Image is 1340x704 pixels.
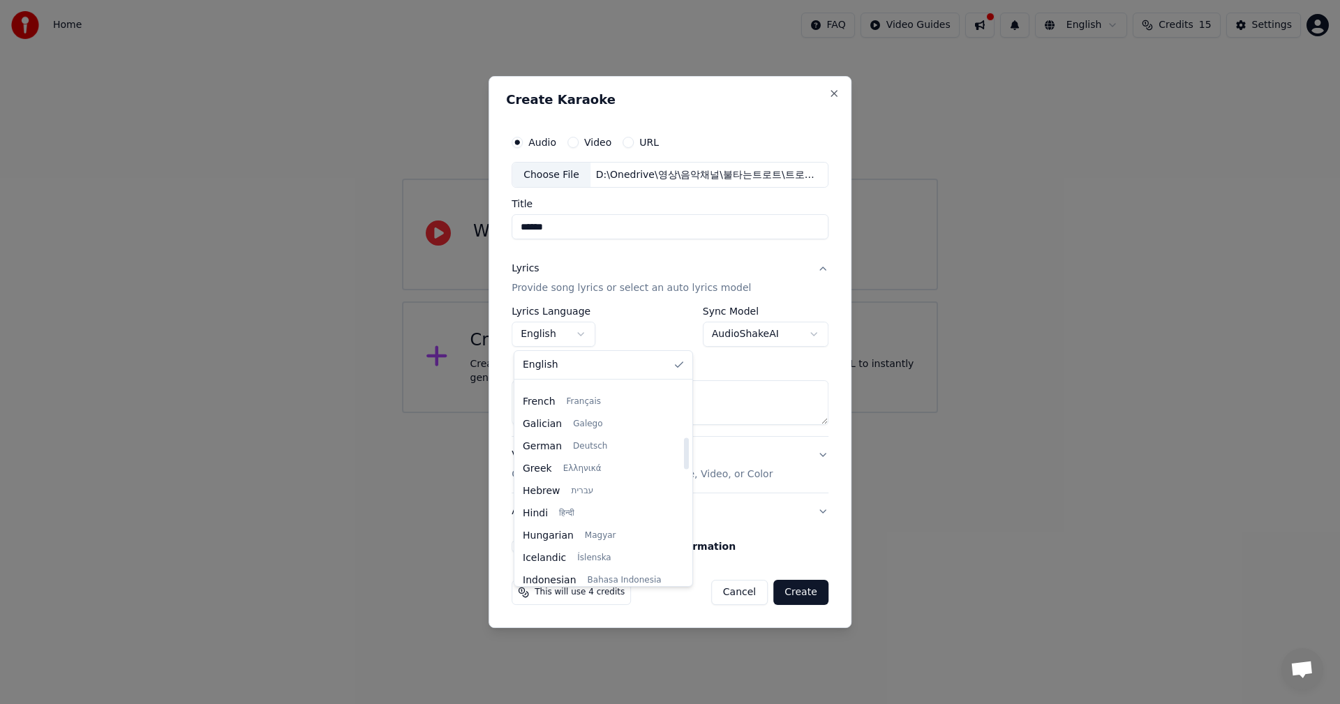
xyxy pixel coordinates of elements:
span: Íslenska [577,553,611,564]
span: English [523,358,558,372]
span: Greek [523,462,552,476]
span: Magyar [585,530,616,541]
span: Hindi [523,507,548,520]
span: German [523,440,562,454]
span: Indonesian [523,574,576,587]
span: Deutsch [573,441,607,452]
span: French [523,395,556,409]
span: Hebrew [523,484,560,498]
span: Bahasa Indonesia [588,575,662,586]
span: Galician [523,417,562,431]
span: Galego [573,419,602,430]
span: हिन्दी [559,508,574,519]
span: עברית [572,486,594,497]
span: Français [567,396,601,407]
span: Ελληνικά [563,463,602,474]
span: Hungarian [523,529,574,543]
span: Icelandic [523,551,566,565]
